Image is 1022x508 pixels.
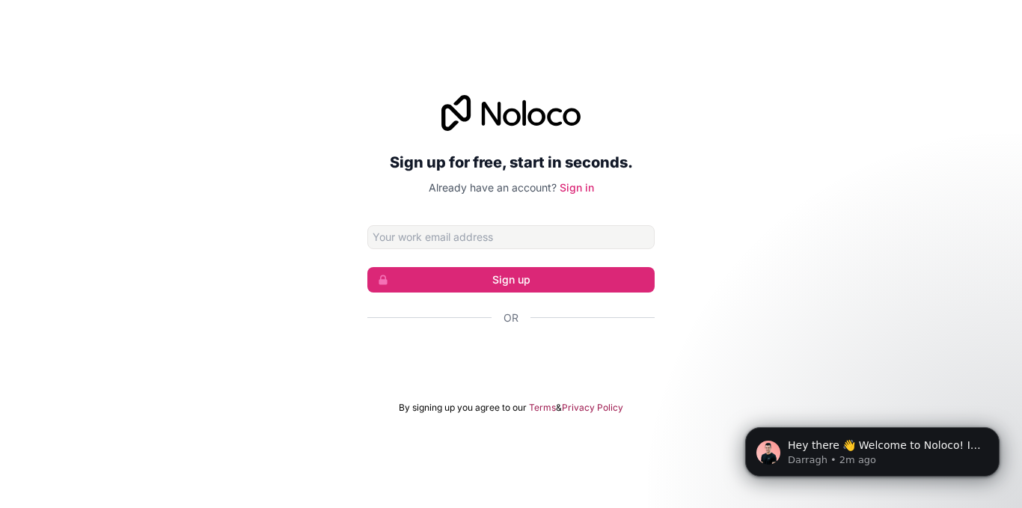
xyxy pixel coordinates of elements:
[360,342,662,375] iframe: Sign in with Google Button
[367,267,655,293] button: Sign up
[429,181,557,194] span: Already have an account?
[367,149,655,176] h2: Sign up for free, start in seconds.
[556,402,562,414] span: &
[723,396,1022,501] iframe: Intercom notifications message
[529,402,556,414] a: Terms
[504,310,518,325] span: Or
[399,402,527,414] span: By signing up you agree to our
[562,402,623,414] a: Privacy Policy
[560,181,594,194] a: Sign in
[367,225,655,249] input: Email address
